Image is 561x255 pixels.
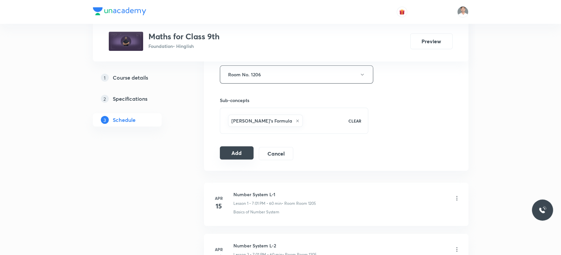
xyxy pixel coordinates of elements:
button: Preview [410,33,453,49]
img: avatar [399,9,405,15]
button: Cancel [259,147,293,160]
button: Add [220,146,254,160]
p: 3 [101,116,109,124]
h6: Apr [212,246,225,252]
img: Company Logo [93,7,146,15]
h6: [PERSON_NAME]'s Formula [231,117,292,124]
p: 1 [101,74,109,82]
h5: Specifications [113,95,147,103]
h3: Maths for Class 9th [148,32,220,41]
img: da7a334e73684049ac0588e2c67bc05a.jpg [109,32,143,51]
p: Basics of Number System [233,209,279,215]
p: 2 [101,95,109,103]
img: ttu [539,206,546,214]
a: 1Course details [93,71,183,84]
p: Lesson 1 • 7:01 PM • 60 min [233,200,282,206]
button: Room No. 1206 [220,65,373,84]
h6: Sub-concepts [220,97,369,104]
h6: Number System L-1 [233,191,316,198]
p: • Room Room 1205 [282,200,316,206]
button: avatar [397,7,407,17]
h5: Course details [113,74,148,82]
h6: Apr [212,195,225,201]
h5: Schedule [113,116,136,124]
p: CLEAR [348,118,361,124]
h4: 15 [212,201,225,211]
a: Company Logo [93,7,146,17]
h6: Number System L-2 [233,242,317,249]
img: Mant Lal [457,6,468,18]
a: 2Specifications [93,92,183,105]
p: Foundation • Hinglish [148,43,220,50]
